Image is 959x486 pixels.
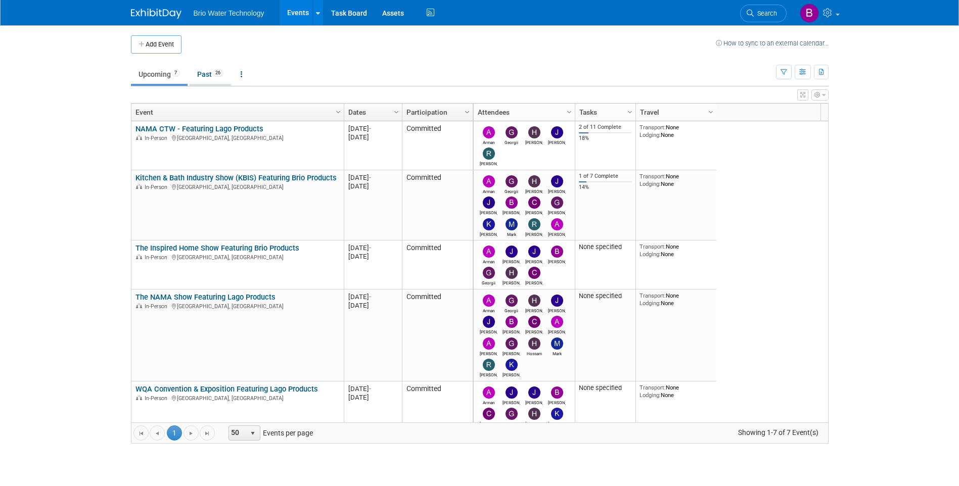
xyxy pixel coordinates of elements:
img: James Park [528,246,540,258]
div: None specified [579,292,631,300]
span: Transport: [640,173,666,180]
div: Harry Mesak [525,138,543,145]
div: 14% [579,184,631,191]
td: Committed [402,121,473,170]
div: Cynthia Mendoza [525,279,543,285]
div: None specified [579,243,631,251]
img: Brandye Gahagan [506,197,518,209]
div: James Park [480,328,497,334]
div: Cynthia Mendoza [525,209,543,215]
img: Harry Mesak [528,408,540,420]
div: None specified [579,384,631,392]
span: In-Person [145,395,170,402]
div: Georgii Tsatrian [503,420,520,426]
div: Cynthia Mendoza [480,420,497,426]
div: James Park [525,399,543,405]
div: James Park [480,209,497,215]
span: Column Settings [707,108,715,116]
img: James Park [483,197,495,209]
img: Arturo Martinovich [483,337,495,350]
img: Arman Melkonian [483,175,495,187]
div: James Kang [548,187,566,194]
div: None None [640,173,712,187]
div: [GEOGRAPHIC_DATA], [GEOGRAPHIC_DATA] [135,253,339,261]
div: Ryan McMillin [525,230,543,237]
td: Committed [402,381,473,452]
span: - [369,244,371,252]
span: Transport: [640,243,666,250]
a: Participation [406,104,466,121]
a: Go to the first page [133,425,149,441]
img: James Kang [551,295,563,307]
span: Events per page [215,425,323,441]
img: Cynthia Mendoza [483,408,495,420]
span: In-Person [145,303,170,310]
a: Go to the last page [200,425,215,441]
span: Transport: [640,124,666,131]
span: - [369,385,371,393]
img: Harry Mesak [528,295,540,307]
img: Cynthia Mendoza [528,197,540,209]
span: 50 [229,426,246,440]
img: Ryan McMillin [483,148,495,160]
img: Brandye Gahagan [800,4,819,23]
div: Giancarlo Barzotti [503,350,520,356]
div: 1 of 7 Complete [579,173,631,180]
img: Brandye Gahagan [506,316,518,328]
span: Lodging: [640,300,661,307]
img: Georgii Tsatrian [506,126,518,138]
img: Harry Mesak [528,126,540,138]
div: Angela Moyano [548,230,566,237]
a: Travel [640,104,710,121]
div: Mark Melkonian [503,230,520,237]
a: Tasks [579,104,629,121]
img: James Park [528,386,540,399]
span: Search [754,10,777,17]
div: [DATE] [348,384,397,393]
img: Cynthia Mendoza [528,267,540,279]
span: Transport: [640,292,666,299]
div: [DATE] [348,182,397,190]
img: Arman Melkonian [483,126,495,138]
span: Brio Water Technology [194,9,264,17]
a: Search [740,5,787,22]
span: Go to the next page [187,429,195,438]
div: Kimberly Alegria [480,230,497,237]
div: Harry Mesak [503,279,520,285]
img: In-Person Event [136,395,142,400]
span: Go to the first page [137,429,145,438]
img: Mark Melkonian [551,337,563,350]
a: Column Settings [564,104,575,119]
img: Brandye Gahagan [551,386,563,399]
span: Go to the last page [203,429,211,438]
img: Arman Melkonian [483,386,495,399]
img: James Park [483,316,495,328]
div: 2 of 11 Complete [579,124,631,131]
div: Brandye Gahagan [548,258,566,264]
div: Arman Melkonian [480,187,497,194]
div: [DATE] [348,173,397,182]
img: James Kang [506,246,518,258]
div: [DATE] [348,133,397,141]
span: Lodging: [640,392,661,399]
div: Georgii Tsatrian [503,187,520,194]
img: Georgii Tsatrian [483,267,495,279]
img: James Kang [551,126,563,138]
a: Go to the next page [184,425,199,441]
a: Dates [348,104,395,121]
div: James Kang [548,138,566,145]
a: Column Settings [462,104,473,119]
img: Giancarlo Barzotti [551,197,563,209]
a: Event [135,104,337,121]
img: Ryan McMillin [483,359,495,371]
div: Harry Mesak [525,187,543,194]
span: In-Person [145,254,170,261]
div: Georgii Tsatrian [480,279,497,285]
a: The NAMA Show Featuring Lago Products [135,293,276,302]
img: James Kang [506,386,518,399]
img: Arman Melkonian [483,295,495,307]
span: Lodging: [640,131,661,138]
div: [DATE] [348,244,397,252]
img: Harry Mesak [528,175,540,187]
div: Giancarlo Barzotti [548,209,566,215]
